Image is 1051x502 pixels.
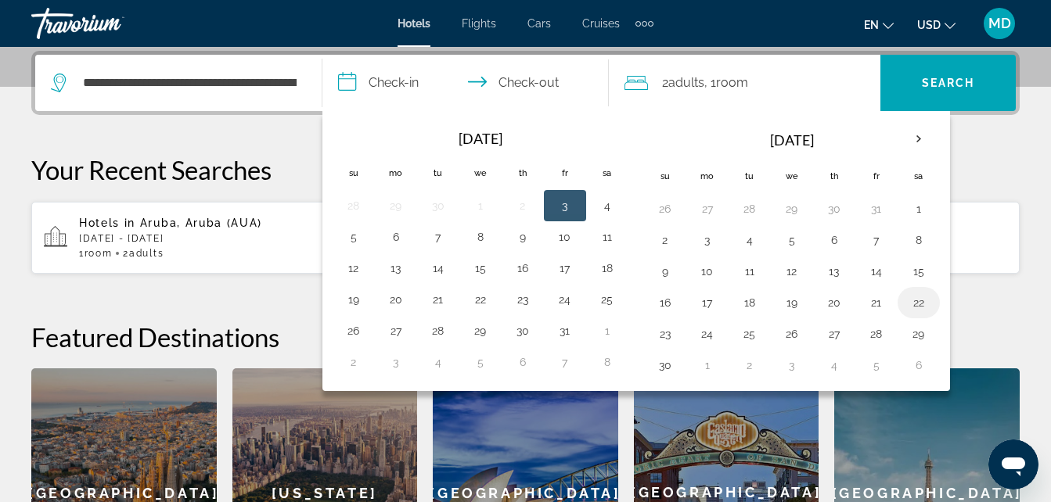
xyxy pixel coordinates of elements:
[737,292,762,314] button: Day 18
[341,320,366,342] button: Day 26
[653,354,678,376] button: Day 30
[31,201,351,274] button: Hotels in Aruba, Aruba (AUA)[DATE] - [DATE]1Room2Adults
[880,55,1016,111] button: Search
[695,354,720,376] button: Day 1
[988,16,1011,31] span: MD
[779,323,804,345] button: Day 26
[668,75,704,90] span: Adults
[468,257,493,279] button: Day 15
[595,195,620,217] button: Day 4
[398,17,430,30] a: Hotels
[906,354,931,376] button: Day 6
[552,195,578,217] button: Day 3
[426,257,451,279] button: Day 14
[737,260,762,282] button: Day 11
[864,260,889,282] button: Day 14
[123,248,164,259] span: 2
[510,289,535,310] button: Day 23
[695,292,720,314] button: Day 17
[383,257,409,279] button: Day 13
[704,72,748,94] span: , 1
[644,121,940,381] table: Right calendar grid
[375,121,586,156] th: [DATE]
[695,229,720,251] button: Day 3
[922,77,975,89] span: Search
[426,320,451,342] button: Day 28
[779,354,804,376] button: Day 3
[468,289,493,310] button: Day 22
[822,260,847,282] button: Day 13
[31,321,1020,353] h2: Featured Destinations
[822,229,847,251] button: Day 6
[468,226,493,248] button: Day 8
[653,292,678,314] button: Day 16
[898,121,940,157] button: Next month
[552,320,578,342] button: Day 31
[582,17,620,30] span: Cruises
[510,257,535,279] button: Day 16
[917,13,956,36] button: Change currency
[426,351,451,373] button: Day 4
[737,229,762,251] button: Day 4
[695,198,720,220] button: Day 27
[468,320,493,342] button: Day 29
[737,323,762,345] button: Day 25
[341,289,366,310] button: Day 19
[653,229,678,251] button: Day 2
[468,195,493,217] button: Day 1
[85,248,113,259] span: Room
[81,71,298,95] input: Search hotel destination
[383,351,409,373] button: Day 3
[906,198,931,220] button: Day 1
[695,323,720,345] button: Day 24
[595,320,620,342] button: Day 1
[917,19,941,31] span: USD
[864,19,879,31] span: en
[779,260,804,282] button: Day 12
[822,354,847,376] button: Day 4
[341,351,366,373] button: Day 2
[822,323,847,345] button: Day 27
[822,292,847,314] button: Day 20
[906,292,931,314] button: Day 22
[426,226,451,248] button: Day 7
[383,195,409,217] button: Day 29
[333,121,628,378] table: Left calendar grid
[426,195,451,217] button: Day 30
[779,229,804,251] button: Day 5
[686,121,898,159] th: [DATE]
[468,351,493,373] button: Day 5
[737,198,762,220] button: Day 28
[341,195,366,217] button: Day 28
[609,55,880,111] button: Travelers: 2 adults, 0 children
[341,257,366,279] button: Day 12
[552,289,578,310] button: Day 24
[653,198,678,220] button: Day 26
[595,257,620,279] button: Day 18
[864,229,889,251] button: Day 7
[510,351,535,373] button: Day 6
[383,320,409,342] button: Day 27
[527,17,551,30] a: Cars
[510,195,535,217] button: Day 2
[864,13,894,36] button: Change language
[31,3,188,44] a: Travorium
[552,226,578,248] button: Day 10
[864,198,889,220] button: Day 31
[129,248,164,259] span: Adults
[79,217,135,229] span: Hotels in
[979,7,1020,40] button: User Menu
[595,289,620,310] button: Day 25
[552,257,578,279] button: Day 17
[695,260,720,282] button: Day 10
[906,260,931,282] button: Day 15
[864,354,889,376] button: Day 5
[906,229,931,251] button: Day 8
[737,354,762,376] button: Day 2
[462,17,496,30] span: Flights
[653,323,678,345] button: Day 23
[552,351,578,373] button: Day 7
[426,289,451,310] button: Day 21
